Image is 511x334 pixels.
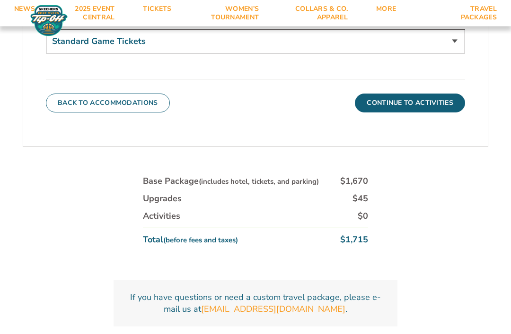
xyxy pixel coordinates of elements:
[143,176,319,188] div: Base Package
[46,94,170,113] button: Back To Accommodations
[143,193,182,205] div: Upgrades
[340,176,368,188] div: $1,670
[340,234,368,246] div: $1,715
[163,236,238,245] small: (before fees and taxes)
[143,234,238,246] div: Total
[355,94,465,113] button: Continue To Activities
[199,177,319,187] small: (includes hotel, tickets, and parking)
[201,304,345,316] a: [EMAIL_ADDRESS][DOMAIN_NAME]
[352,193,368,205] div: $45
[143,211,180,223] div: Activities
[358,211,368,223] div: $0
[125,292,386,316] p: If you have questions or need a custom travel package, please e-mail us at .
